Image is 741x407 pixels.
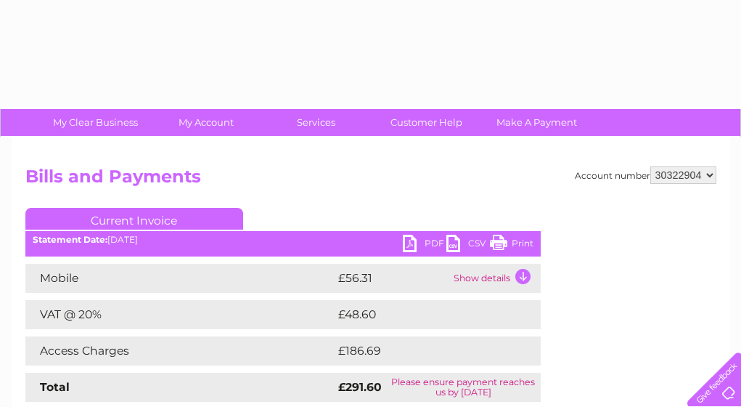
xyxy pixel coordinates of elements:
a: Services [256,109,376,136]
a: Make A Payment [477,109,597,136]
h2: Bills and Payments [25,166,716,194]
td: Show details [450,264,541,293]
a: My Account [146,109,266,136]
strong: Total [40,380,70,394]
a: Print [490,235,533,256]
td: Mobile [25,264,335,293]
div: [DATE] [25,235,541,245]
strong: £291.60 [338,380,382,394]
td: £186.69 [335,337,515,366]
a: My Clear Business [36,109,155,136]
div: Account number [575,166,716,184]
a: Customer Help [367,109,486,136]
b: Statement Date: [33,234,107,245]
a: Current Invoice [25,208,243,230]
td: £48.60 [335,300,512,329]
td: Access Charges [25,337,335,366]
td: Please ensure payment reaches us by [DATE] [386,373,541,402]
a: PDF [403,235,446,256]
a: CSV [446,235,490,256]
td: VAT @ 20% [25,300,335,329]
td: £56.31 [335,264,450,293]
